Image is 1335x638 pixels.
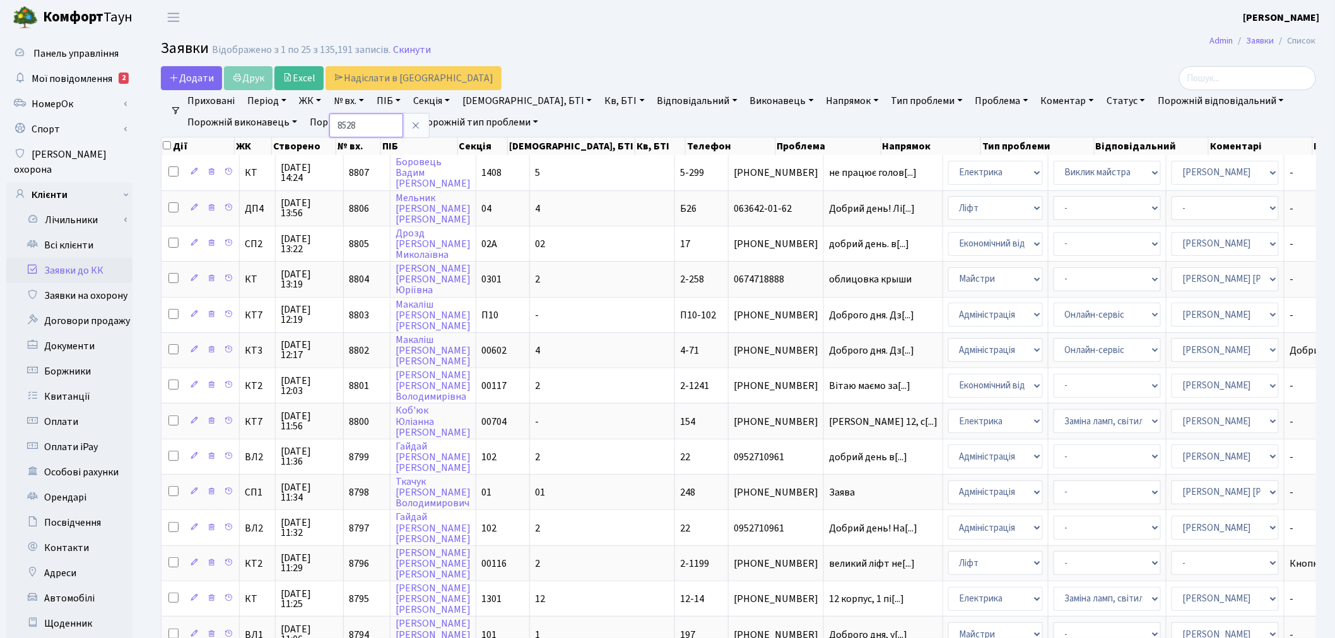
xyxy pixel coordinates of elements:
span: ВЛ2 [245,523,270,533]
a: Панель управління [6,41,132,66]
div: Відображено з 1 по 25 з 135,191 записів. [212,44,391,56]
span: 2-1199 [680,557,709,571]
a: НомерОк [6,91,132,117]
button: Переключити навігацію [158,7,189,28]
th: Дії [162,137,235,155]
span: 12-14 [680,592,704,606]
th: Відповідальний [1095,137,1209,155]
span: [DATE] 11:32 [281,518,338,538]
span: 8806 [349,202,369,216]
span: КТ2 [245,381,270,391]
span: 8800 [349,415,369,429]
div: 2 [119,72,129,84]
span: [PHONE_NUMBER] [734,381,818,391]
span: 0952710961 [734,452,818,462]
span: 01 [481,485,491,499]
a: Адреси [6,560,132,586]
th: Секція [458,137,509,155]
span: [DATE] 11:29 [281,553,338,573]
th: Створено [272,137,337,155]
span: [PERSON_NAME] 12, с[...] [829,415,938,429]
a: Коментар [1036,90,1099,112]
span: 8796 [349,557,369,571]
span: 5-299 [680,166,704,180]
span: 248 [680,485,695,499]
a: [PERSON_NAME] [1244,10,1320,25]
a: Мої повідомлення2 [6,66,132,91]
span: Додати [169,71,214,85]
span: [DATE] 11:34 [281,482,338,502]
span: Добрий день! Лі[...] [829,202,915,216]
span: 8805 [349,237,369,251]
span: Панель управління [33,47,119,61]
a: Excel [274,66,324,90]
li: Список [1274,34,1316,48]
span: 8799 [349,450,369,464]
span: 2 [535,379,540,393]
span: 2 [535,272,540,286]
span: КТ3 [245,345,270,356]
img: logo.png [13,5,38,30]
th: Напрямок [881,137,981,155]
span: 1301 [481,592,502,606]
span: [DATE] 12:17 [281,340,338,360]
span: 102 [481,450,497,464]
span: [PHONE_NUMBER] [734,168,818,178]
span: [DATE] 11:56 [281,411,338,431]
span: ВЛ2 [245,452,270,462]
span: великий ліфт не[...] [829,557,915,571]
th: [DEMOGRAPHIC_DATA], БТІ [508,137,635,155]
span: [DATE] 14:24 [281,163,338,183]
span: 22 [680,450,690,464]
a: Дрозд[PERSON_NAME]Миколаївна [396,226,471,262]
a: Тип проблеми [886,90,968,112]
a: Порожній напрямок [305,112,413,133]
b: [PERSON_NAME] [1244,11,1320,25]
span: КТ7 [245,310,270,320]
span: [PHONE_NUMBER] [734,239,818,249]
a: Ткачук[PERSON_NAME]Володимирович [396,475,471,510]
a: № вх. [329,90,369,112]
span: 8801 [349,379,369,393]
span: [DATE] 13:56 [281,198,338,218]
span: [PHONE_NUMBER] [734,345,818,356]
a: Заявки [1247,34,1274,47]
a: Гайдай[PERSON_NAME][PERSON_NAME] [396,511,471,546]
span: 8804 [349,272,369,286]
th: Коментарі [1209,137,1313,155]
span: [DATE] 13:22 [281,234,338,254]
a: Макаліш[PERSON_NAME][PERSON_NAME] [396,298,471,333]
a: Відповідальний [652,90,743,112]
a: [PERSON_NAME][PERSON_NAME][PERSON_NAME] [396,546,471,581]
span: Заява [829,487,938,497]
span: П10 [481,308,498,322]
span: 2-1241 [680,379,709,393]
a: ЖК [294,90,326,112]
span: [PHONE_NUMBER] [734,310,818,320]
span: 12 [535,592,545,606]
span: 0301 [481,272,502,286]
span: 17 [680,237,690,251]
th: Телефон [686,137,775,155]
th: ПІБ [381,137,458,155]
span: - [535,415,539,429]
a: Гайдай[PERSON_NAME][PERSON_NAME] [396,439,471,475]
span: 8803 [349,308,369,322]
span: 0674718888 [734,274,818,284]
span: 8795 [349,592,369,606]
a: Додати [161,66,222,90]
a: Квитанції [6,384,132,409]
a: Проблема [970,90,1033,112]
a: Скинути [393,44,431,56]
a: Макаліш[PERSON_NAME][PERSON_NAME] [396,333,471,368]
span: 0952710961 [734,523,818,533]
nav: breadcrumb [1191,28,1335,54]
span: 00704 [481,415,507,429]
a: Admin [1210,34,1233,47]
span: П10-102 [680,308,716,322]
a: [PERSON_NAME] охорона [6,142,132,182]
a: Договори продажу [6,308,132,333]
span: не працює голов[...] [829,166,917,180]
a: Боржники [6,359,132,384]
span: 8798 [349,485,369,499]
